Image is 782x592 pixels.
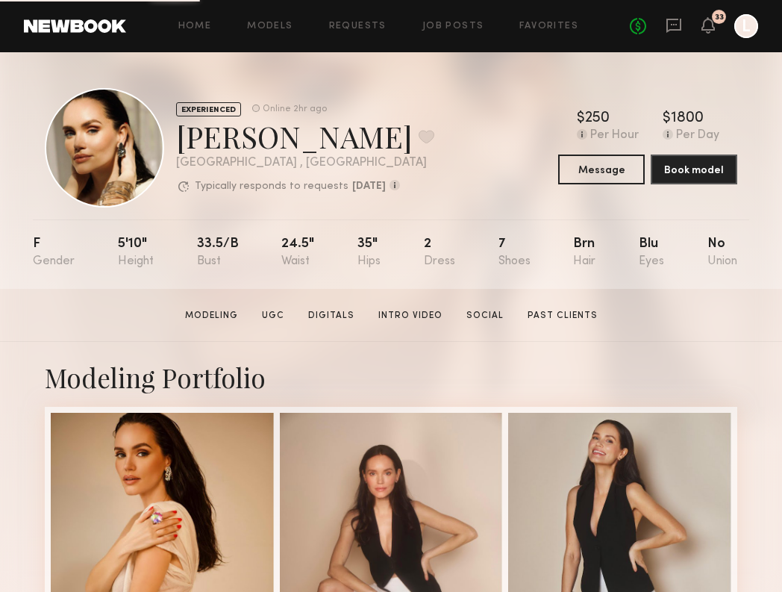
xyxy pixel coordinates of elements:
div: 7 [498,237,531,268]
div: 33.5/b [197,237,239,268]
div: $ [577,111,585,126]
div: 24.5" [281,237,314,268]
div: 5'10" [118,237,154,268]
a: Requests [329,22,387,31]
a: Social [460,309,510,323]
div: 35" [357,237,381,268]
p: Typically responds to requests [195,181,348,192]
div: Brn [573,237,595,268]
a: Favorites [519,22,578,31]
a: Modeling [179,309,244,323]
a: Intro Video [372,309,448,323]
a: UGC [256,309,290,323]
div: 1800 [671,111,704,126]
div: Per Hour [590,129,639,143]
a: Past Clients [522,309,604,323]
div: [GEOGRAPHIC_DATA] , [GEOGRAPHIC_DATA] [176,157,434,169]
div: No [707,237,737,268]
div: Modeling Portfolio [45,360,737,395]
div: Per Day [676,129,719,143]
button: Book model [651,155,737,184]
div: 2 [424,237,455,268]
div: [PERSON_NAME] [176,116,434,156]
a: L [734,14,758,38]
div: F [33,237,75,268]
a: Models [247,22,293,31]
b: [DATE] [352,181,386,192]
div: 250 [585,111,610,126]
div: EXPERIENCED [176,102,241,116]
div: Online 2hr ago [263,105,327,114]
div: 33 [715,13,724,22]
div: $ [663,111,671,126]
a: Digitals [302,309,360,323]
div: Blu [639,237,664,268]
button: Message [558,155,645,184]
a: Home [178,22,212,31]
a: Job Posts [422,22,484,31]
